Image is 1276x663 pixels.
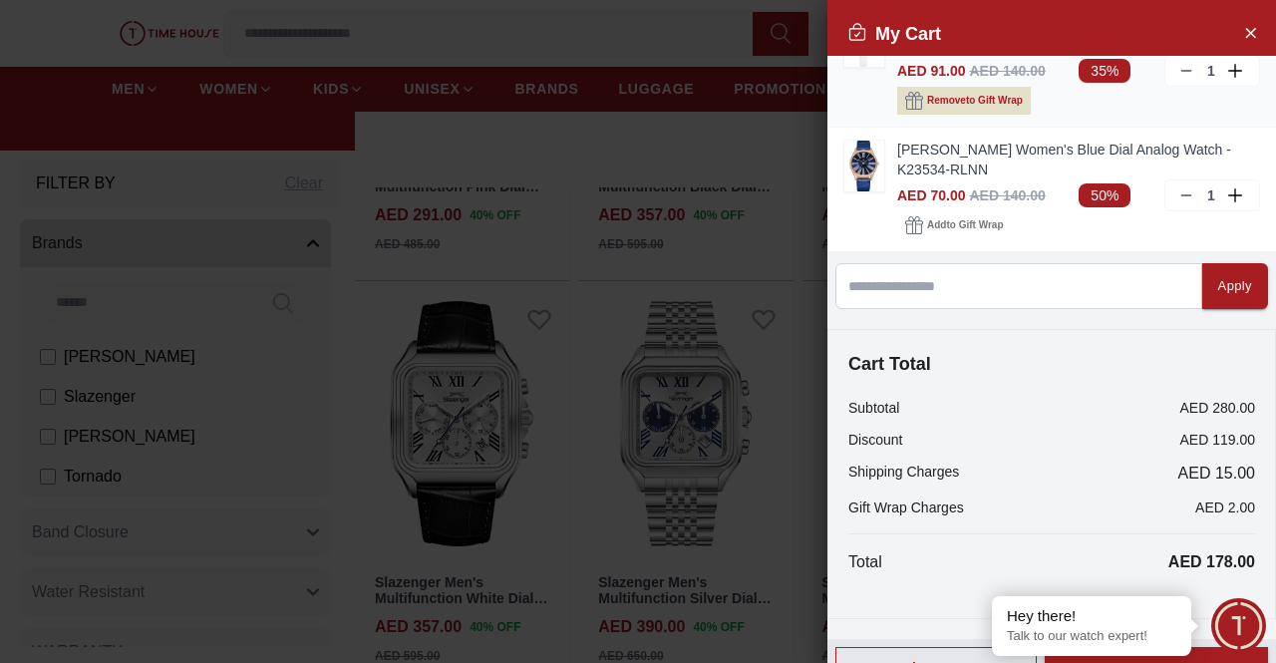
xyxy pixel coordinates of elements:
p: AED 119.00 [1180,430,1256,450]
h2: My Cart [847,20,941,48]
img: ... [844,141,884,191]
button: Apply [1202,263,1268,309]
p: AED 280.00 [1180,398,1256,418]
p: AED 2.00 [1195,497,1255,517]
p: 1 [1203,185,1219,205]
span: 50% [1079,183,1130,207]
a: [PERSON_NAME] Women's Blue Dial Analog Watch - K23534-RLNN [897,140,1260,179]
span: Remove to Gift Wrap [927,91,1023,111]
span: AED 140.00 [969,63,1045,79]
p: Gift Wrap Charges [848,497,964,517]
p: Shipping Charges [848,462,959,486]
button: Removeto Gift Wrap [897,87,1031,115]
button: Close Account [1234,16,1266,48]
div: Apply [1218,275,1252,298]
button: Addto Gift Wrap [897,211,1011,239]
span: AED 91.00 [897,63,965,79]
p: Discount [848,430,902,450]
span: AED 15.00 [1178,462,1255,486]
p: Talk to our watch expert! [1007,628,1176,645]
div: Hey there! [1007,606,1176,626]
p: AED 178.00 [1168,550,1255,574]
h4: Cart Total [848,350,1255,378]
p: 1 [1203,61,1219,81]
span: 35% [1079,59,1130,83]
span: Add to Gift Wrap [927,215,1003,235]
p: Total [848,550,882,574]
p: Subtotal [848,398,899,418]
span: AED 140.00 [969,187,1045,203]
div: Chat Widget [1211,598,1266,653]
span: AED 70.00 [897,187,965,203]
